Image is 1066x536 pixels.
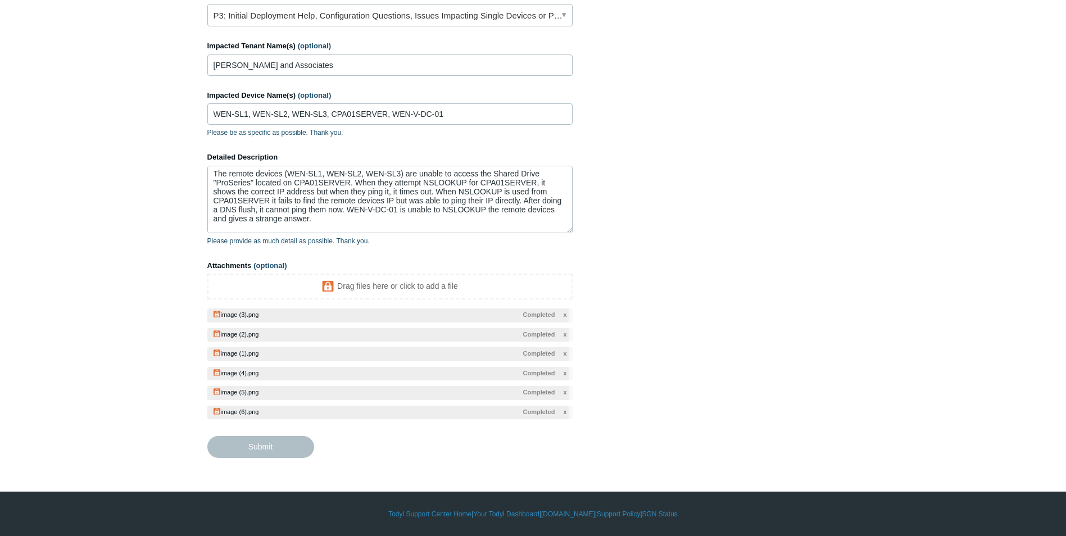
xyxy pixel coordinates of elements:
[523,349,555,358] span: Completed
[207,90,573,101] label: Impacted Device Name(s)
[642,509,678,519] a: SGN Status
[523,310,555,320] span: Completed
[207,236,573,246] p: Please provide as much detail as possible. Thank you.
[207,4,573,26] a: P3: Initial Deployment Help, Configuration Questions, Issues Impacting Single Devices or Past Out...
[563,349,566,358] span: x
[388,509,471,519] a: Todyl Support Center Home
[298,42,331,50] span: (optional)
[563,407,566,417] span: x
[207,260,573,271] label: Attachments
[253,261,287,270] span: (optional)
[523,388,555,397] span: Completed
[563,330,566,339] span: x
[473,509,539,519] a: Your Todyl Dashboard
[563,388,566,397] span: x
[207,152,573,163] label: Detailed Description
[523,407,555,417] span: Completed
[207,509,859,519] div: | | | |
[207,436,314,457] input: Submit
[597,509,640,519] a: Support Policy
[298,91,331,99] span: (optional)
[541,509,595,519] a: [DOMAIN_NAME]
[207,40,573,52] label: Impacted Tenant Name(s)
[207,128,573,138] p: Please be as specific as possible. Thank you.
[563,310,566,320] span: x
[523,330,555,339] span: Completed
[523,369,555,378] span: Completed
[563,369,566,378] span: x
